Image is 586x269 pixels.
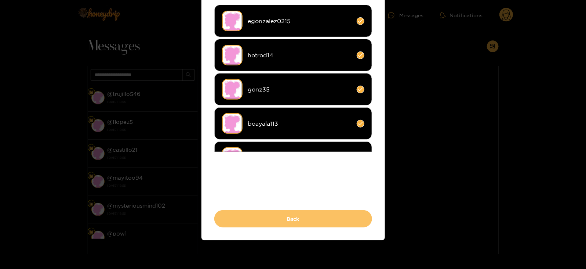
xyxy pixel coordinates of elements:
[214,210,372,227] button: Back
[248,51,351,60] span: hotrod14
[248,17,351,25] span: egonzalez0215
[222,79,243,100] img: no-avatar.png
[222,11,243,31] img: no-avatar.png
[222,45,243,65] img: no-avatar.png
[222,113,243,134] img: no-avatar.png
[222,147,243,168] img: no-avatar.png
[248,85,351,94] span: gonz35
[248,119,351,128] span: boayala113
